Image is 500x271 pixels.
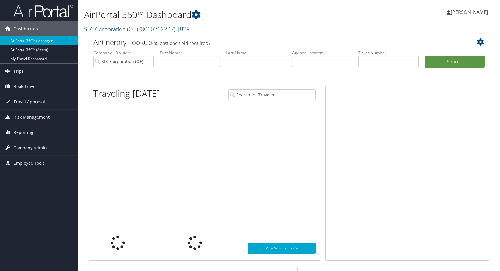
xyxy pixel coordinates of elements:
[14,79,37,94] span: Book Travel
[425,56,485,68] button: Search
[13,4,73,18] img: airportal-logo.png
[160,50,220,56] label: First Name:
[451,9,488,15] span: [PERSON_NAME]
[14,64,24,79] span: Trips
[292,50,353,56] label: Agency Locator:
[14,125,33,140] span: Reporting
[84,25,192,33] a: SLC Corporation (OE)
[14,21,38,36] span: Dashboards
[84,8,357,21] h1: AirPortal 360™ Dashboard
[93,87,160,100] h1: Traveling [DATE]
[14,140,47,155] span: Company Admin
[93,37,451,47] h2: Airtinerary Lookup
[93,50,154,56] label: Company - Division:
[14,110,50,125] span: Risk Management
[226,50,286,56] label: Last Name:
[358,50,419,56] label: Ticket Number:
[139,25,175,33] span: ( 0000212227 )
[152,40,210,47] span: (at least one field required)
[14,94,45,109] span: Travel Approval
[248,243,316,254] a: View SecurityLogic®
[228,89,316,100] input: Search for Traveler
[14,156,45,171] span: Employee Tools
[447,3,494,21] a: [PERSON_NAME]
[175,25,192,33] span: , [ 839 ]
